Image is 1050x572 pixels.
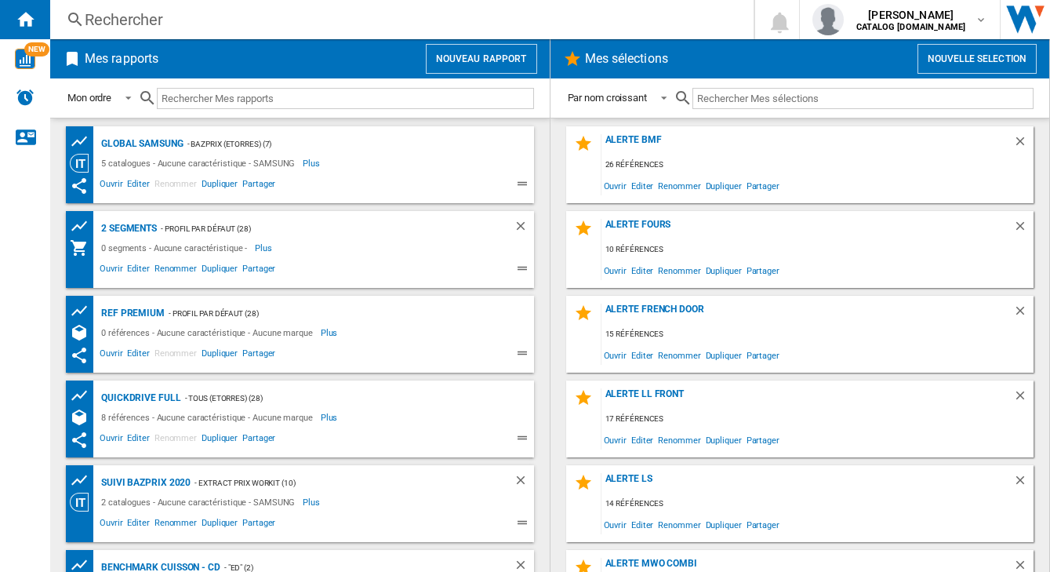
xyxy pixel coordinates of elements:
[303,154,322,173] span: Plus
[1013,388,1034,410] div: Supprimer
[856,22,965,32] b: CATALOG [DOMAIN_NAME]
[812,4,844,35] img: profile.jpg
[24,42,49,56] span: NEW
[1013,134,1034,155] div: Supprimer
[303,493,322,512] span: Plus
[152,346,199,365] span: Renommer
[1013,473,1034,494] div: Supprimer
[601,240,1034,260] div: 10 références
[97,388,181,408] div: QuickDrive Full
[199,431,240,450] span: Dupliquer
[70,177,89,195] ng-md-icon: Ce rapport a été partagé avec vous
[601,494,1034,514] div: 14 références
[744,175,782,196] span: Partager
[165,304,503,323] div: - Profil par défaut (28)
[70,239,97,257] div: Mon assortiment
[601,388,1014,410] div: Alerte LL Front
[70,346,89,365] ng-md-icon: Ce rapport a été partagé avec vous
[629,514,656,535] span: Editer
[240,346,278,365] span: Partager
[514,219,534,239] div: Supprimer
[152,261,199,280] span: Renommer
[321,408,340,427] span: Plus
[97,493,303,512] div: 2 catalogues - Aucune caractéristique - SAMSUNG
[240,516,278,534] span: Partager
[125,177,151,195] span: Editer
[157,88,533,109] input: Rechercher Mes rapports
[97,177,125,195] span: Ouvrir
[426,44,537,74] button: Nouveau rapport
[321,323,340,342] span: Plus
[125,261,151,280] span: Editer
[514,473,534,493] div: Supprimer
[97,219,157,239] div: 2 segments
[656,514,703,535] span: Renommer
[601,514,629,535] span: Ouvrir
[82,44,162,74] h2: Mes rapports
[629,344,656,366] span: Editer
[67,92,111,104] div: Mon ordre
[240,261,278,280] span: Partager
[601,260,629,281] span: Ouvrir
[744,429,782,450] span: Partager
[70,132,97,151] div: Tableau des prix des produits
[240,431,278,450] span: Partager
[97,154,303,173] div: 5 catalogues - Aucune caractéristique - SAMSUNG
[97,323,321,342] div: 0 références - Aucune caractéristique - Aucune marque
[240,177,278,195] span: Partager
[70,386,97,406] div: Tableau des prix des produits
[181,388,503,408] div: - TOUS (etorres) (28)
[199,346,240,365] span: Dupliquer
[125,516,151,534] span: Editer
[97,304,165,323] div: REF Premium
[97,431,125,450] span: Ouvrir
[601,219,1014,240] div: Alerte Fours
[70,217,97,236] div: Tableau des prix des produits
[744,260,782,281] span: Partager
[199,516,240,534] span: Dupliquer
[1013,304,1034,325] div: Supprimer
[656,344,703,366] span: Renommer
[1013,219,1034,240] div: Supprimer
[656,260,703,281] span: Renommer
[85,9,713,31] div: Rechercher
[601,134,1014,155] div: Alerte BMF
[856,7,965,23] span: [PERSON_NAME]
[601,429,629,450] span: Ouvrir
[70,323,97,342] div: Références
[97,134,183,154] div: Global Samsung
[70,301,97,321] div: Tableau des prix des produits
[703,514,744,535] span: Dupliquer
[97,516,125,534] span: Ouvrir
[70,154,97,173] div: Vision Catégorie
[191,473,481,493] div: - Extract Prix Workit (10)
[601,304,1014,325] div: Alerte French Door
[601,175,629,196] span: Ouvrir
[703,175,744,196] span: Dupliquer
[157,219,481,239] div: - Profil par défaut (28)
[16,88,35,107] img: alerts-logo.svg
[601,410,1034,429] div: 17 références
[97,473,191,493] div: Suivi Bazprix 2020
[601,473,1014,494] div: Alerte LS
[97,239,255,257] div: 0 segments - Aucune caractéristique -
[601,325,1034,344] div: 15 références
[125,346,151,365] span: Editer
[629,429,656,450] span: Editer
[199,177,240,195] span: Dupliquer
[70,471,97,490] div: Tableau des prix des produits
[152,431,199,450] span: Renommer
[97,261,125,280] span: Ouvrir
[703,429,744,450] span: Dupliquer
[629,175,656,196] span: Editer
[125,431,151,450] span: Editer
[703,344,744,366] span: Dupliquer
[97,408,321,427] div: 8 références - Aucune caractéristique - Aucune marque
[582,44,671,74] h2: Mes sélections
[15,49,35,69] img: wise-card.svg
[744,344,782,366] span: Partager
[568,92,647,104] div: Par nom croissant
[97,346,125,365] span: Ouvrir
[744,514,782,535] span: Partager
[917,44,1037,74] button: Nouvelle selection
